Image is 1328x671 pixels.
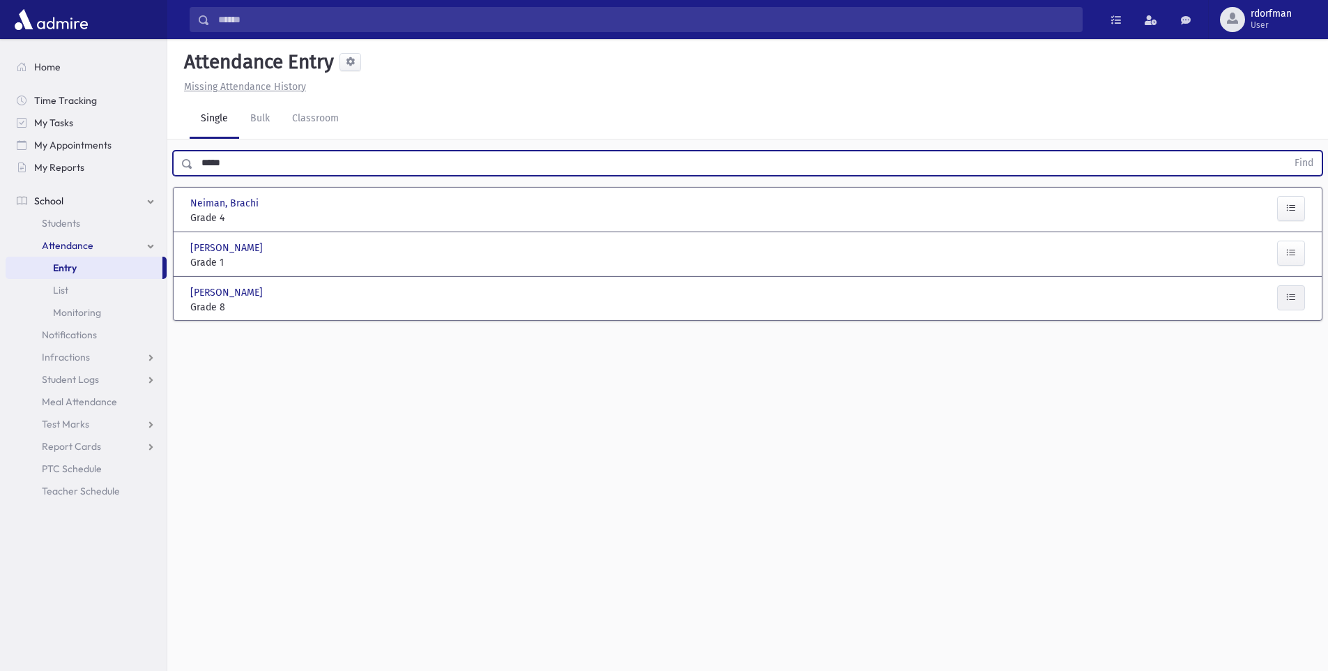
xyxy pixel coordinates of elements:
[6,112,167,134] a: My Tasks
[42,217,80,229] span: Students
[6,279,167,301] a: List
[6,156,167,179] a: My Reports
[190,100,239,139] a: Single
[210,7,1082,32] input: Search
[1286,151,1322,175] button: Find
[42,239,93,252] span: Attendance
[184,81,306,93] u: Missing Attendance History
[11,6,91,33] img: AdmirePro
[42,440,101,453] span: Report Cards
[53,284,68,296] span: List
[190,211,365,225] span: Grade 4
[34,139,112,151] span: My Appointments
[34,116,73,129] span: My Tasks
[34,94,97,107] span: Time Tracking
[190,196,261,211] span: Neiman, Brachi
[6,301,167,324] a: Monitoring
[6,413,167,435] a: Test Marks
[42,373,99,386] span: Student Logs
[281,100,350,139] a: Classroom
[34,161,84,174] span: My Reports
[190,285,266,300] span: [PERSON_NAME]
[6,324,167,346] a: Notifications
[1251,20,1292,31] span: User
[190,255,365,270] span: Grade 1
[239,100,281,139] a: Bulk
[53,262,77,274] span: Entry
[6,368,167,391] a: Student Logs
[6,234,167,257] a: Attendance
[34,61,61,73] span: Home
[6,190,167,212] a: School
[42,462,102,475] span: PTC Schedule
[53,306,101,319] span: Monitoring
[6,89,167,112] a: Time Tracking
[190,300,365,315] span: Grade 8
[6,257,162,279] a: Entry
[42,485,120,497] span: Teacher Schedule
[42,395,117,408] span: Meal Attendance
[6,134,167,156] a: My Appointments
[34,195,63,207] span: School
[42,329,97,341] span: Notifications
[6,391,167,413] a: Meal Attendance
[6,346,167,368] a: Infractions
[190,241,266,255] span: [PERSON_NAME]
[6,458,167,480] a: PTC Schedule
[6,56,167,78] a: Home
[6,212,167,234] a: Students
[42,418,89,430] span: Test Marks
[42,351,90,363] span: Infractions
[178,50,334,74] h5: Attendance Entry
[6,480,167,502] a: Teacher Schedule
[6,435,167,458] a: Report Cards
[178,81,306,93] a: Missing Attendance History
[1251,8,1292,20] span: rdorfman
